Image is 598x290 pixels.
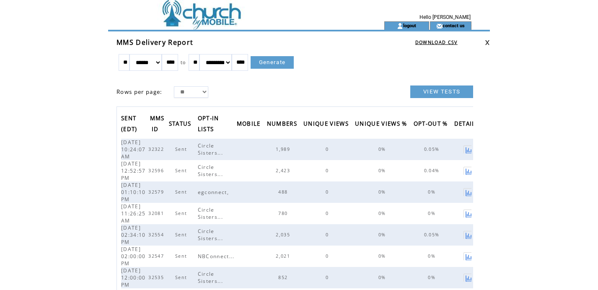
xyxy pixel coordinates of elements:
[414,118,452,132] a: OPT-OUT %
[175,146,189,152] span: Sent
[424,146,442,152] span: 0.05%
[175,232,189,238] span: Sent
[415,39,458,45] a: DOWNLOAD CSV
[121,203,146,224] span: [DATE] 11:26:25 AM
[267,118,301,132] a: NUMBERS
[237,118,265,132] a: MOBILE
[326,274,331,280] span: 0
[121,112,142,137] a: SENT (EDT)
[428,274,437,280] span: 0%
[276,168,292,173] span: 2,423
[121,139,146,160] span: [DATE] 10:24:07 AM
[326,253,331,259] span: 0
[175,168,189,173] span: Sent
[378,274,388,280] span: 0%
[326,146,331,152] span: 0
[326,189,331,195] span: 0
[116,88,163,96] span: Rows per page:
[175,189,189,195] span: Sent
[355,118,409,132] span: UNIQUE VIEWS %
[148,232,166,238] span: 32554
[198,163,225,178] span: Circle Sisters...
[198,112,219,137] a: OPT-IN LISTS
[326,210,331,216] span: 0
[454,118,481,132] span: DETAILS
[198,189,231,196] span: egconnect,
[378,232,388,238] span: 0%
[175,253,189,259] span: Sent
[121,160,146,181] span: [DATE] 12:52:57 PM
[169,118,196,132] a: STATUS
[378,189,388,195] span: 0%
[116,38,193,47] span: MMS Delivery Report
[428,210,437,216] span: 0%
[150,112,165,137] a: MMS ID
[237,118,263,132] span: MOBILE
[169,118,194,132] span: STATUS
[378,146,388,152] span: 0%
[198,206,225,220] span: Circle Sisters...
[378,168,388,173] span: 0%
[198,142,225,156] span: Circle Sisters...
[278,189,290,195] span: 488
[424,232,442,238] span: 0.05%
[251,56,294,69] a: Generate
[276,146,292,152] span: 1,989
[410,85,473,98] a: VIEW TESTS
[443,23,465,28] a: contact us
[148,168,166,173] span: 32596
[378,253,388,259] span: 0%
[121,267,146,288] span: [DATE] 12:00:00 PM
[148,146,166,152] span: 32322
[198,270,225,285] span: Circle Sisters...
[276,232,292,238] span: 2,035
[175,274,189,280] span: Sent
[121,246,146,267] span: [DATE] 02:00:00 PM
[303,118,351,132] span: UNIQUE VIEWS
[267,118,299,132] span: NUMBERS
[175,210,189,216] span: Sent
[424,168,442,173] span: 0.04%
[121,181,146,203] span: [DATE] 01:10:10 PM
[428,253,437,259] span: 0%
[198,253,237,260] span: NBConnect...
[326,168,331,173] span: 0
[278,274,290,280] span: 852
[419,14,471,20] span: Hello [PERSON_NAME]
[326,232,331,238] span: 0
[303,118,353,132] a: UNIQUE VIEWS
[198,228,225,242] span: Circle Sisters...
[181,60,186,65] span: to
[414,118,450,132] span: OPT-OUT %
[436,23,443,29] img: contact_us_icon.gif
[428,189,437,195] span: 0%
[148,189,166,195] span: 32579
[397,23,403,29] img: account_icon.gif
[148,253,166,259] span: 32547
[148,210,166,216] span: 32081
[276,253,292,259] span: 2,021
[121,112,140,137] span: SENT (EDT)
[278,210,290,216] span: 780
[148,274,166,280] span: 32535
[355,118,412,132] a: UNIQUE VIEWS %
[121,224,146,246] span: [DATE] 02:34:10 PM
[403,23,416,28] a: logout
[378,210,388,216] span: 0%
